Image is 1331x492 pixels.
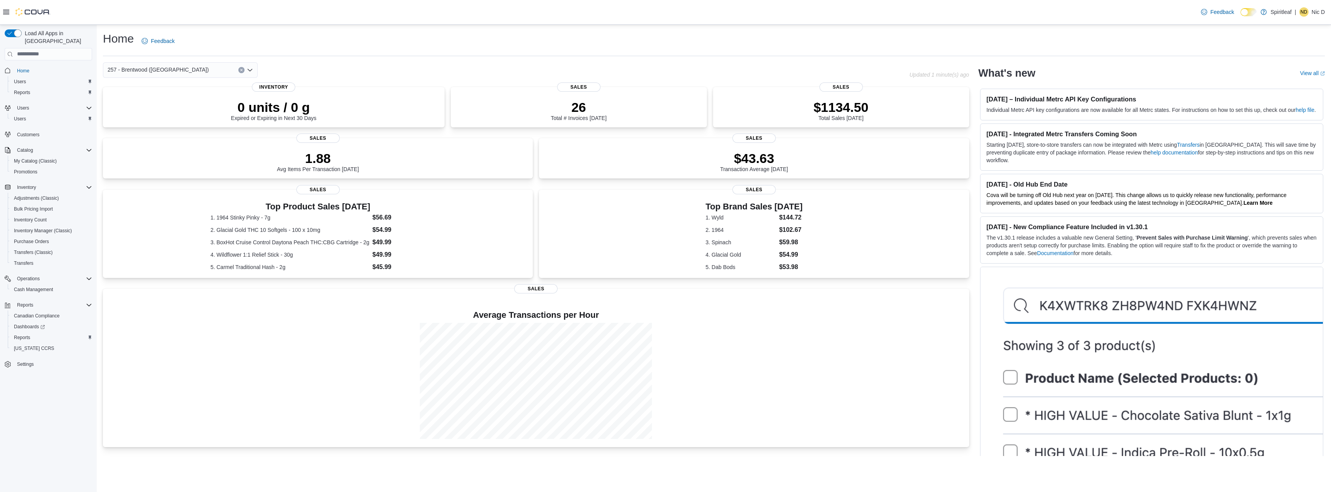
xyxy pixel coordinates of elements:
[11,114,29,123] a: Users
[779,262,803,272] dd: $53.98
[14,146,36,155] button: Catalog
[373,225,426,235] dd: $54.99
[2,103,95,113] button: Users
[1296,107,1314,113] a: help file
[2,182,95,193] button: Inventory
[373,250,426,259] dd: $49.99
[1177,142,1200,148] a: Transfers
[1312,7,1325,17] p: Nic D
[11,259,36,268] a: Transfers
[238,67,245,73] button: Clear input
[231,99,316,121] div: Expired or Expiring in Next 30 Days
[373,262,426,272] dd: $45.99
[987,192,1287,206] span: Cova will be turning off Old Hub next year on [DATE]. This change allows us to quickly release ne...
[17,361,34,367] span: Settings
[14,66,33,75] a: Home
[1210,8,1234,16] span: Feedback
[2,65,95,76] button: Home
[15,8,50,16] img: Cova
[720,151,788,166] p: $43.63
[14,158,57,164] span: My Catalog (Classic)
[11,237,92,246] span: Purchase Orders
[109,310,963,320] h4: Average Transactions per Hour
[14,146,92,155] span: Catalog
[11,88,92,97] span: Reports
[17,132,39,138] span: Customers
[373,238,426,247] dd: $49.99
[779,238,803,247] dd: $59.98
[706,238,776,246] dt: 3. Spinach
[1300,7,1307,17] span: ND
[14,195,59,201] span: Adjustments (Classic)
[2,300,95,310] button: Reports
[979,67,1035,79] h2: What's new
[1299,7,1309,17] div: Nic D
[11,322,48,331] a: Dashboards
[14,359,92,369] span: Settings
[8,310,95,321] button: Canadian Compliance
[557,82,600,92] span: Sales
[1320,71,1325,76] svg: External link
[2,273,95,284] button: Operations
[551,99,606,121] div: Total # Invoices [DATE]
[11,237,52,246] a: Purchase Orders
[17,184,36,190] span: Inventory
[14,116,26,122] span: Users
[210,226,370,234] dt: 2. Glacial Gold THC 10 Softgels - 100 x 10mg
[11,156,92,166] span: My Catalog (Classic)
[14,66,92,75] span: Home
[8,76,95,87] button: Users
[11,344,92,353] span: Washington CCRS
[11,322,92,331] span: Dashboards
[14,345,54,351] span: [US_STATE] CCRS
[210,263,370,271] dt: 5. Carmel Traditional Hash - 2g
[11,259,92,268] span: Transfers
[373,213,426,222] dd: $56.69
[1240,8,1257,16] input: Dark Mode
[14,183,92,192] span: Inventory
[909,72,969,78] p: Updated 1 minute(s) ago
[11,215,50,225] a: Inventory Count
[1244,200,1273,206] strong: Learn More
[151,37,175,45] span: Feedback
[14,228,72,234] span: Inventory Manager (Classic)
[14,183,39,192] button: Inventory
[14,103,32,113] button: Users
[11,285,92,294] span: Cash Management
[8,236,95,247] button: Purchase Orders
[14,79,26,85] span: Users
[14,324,45,330] span: Dashboards
[14,217,47,223] span: Inventory Count
[8,204,95,214] button: Bulk Pricing Import
[11,333,33,342] a: Reports
[17,147,33,153] span: Catalog
[11,285,56,294] a: Cash Management
[11,204,92,214] span: Bulk Pricing Import
[14,238,49,245] span: Purchase Orders
[8,284,95,295] button: Cash Management
[8,193,95,204] button: Adjustments (Classic)
[296,134,340,143] span: Sales
[1300,70,1325,76] a: View allExternal link
[14,103,92,113] span: Users
[814,99,869,121] div: Total Sales [DATE]
[14,360,37,369] a: Settings
[814,99,869,115] p: $1134.50
[103,31,134,46] h1: Home
[720,151,788,172] div: Transaction Average [DATE]
[11,344,57,353] a: [US_STATE] CCRS
[11,114,92,123] span: Users
[17,105,29,111] span: Users
[8,225,95,236] button: Inventory Manager (Classic)
[11,226,92,235] span: Inventory Manager (Classic)
[732,185,776,194] span: Sales
[987,180,1317,188] h3: [DATE] - Old Hub End Date
[11,88,33,97] a: Reports
[11,156,60,166] a: My Catalog (Classic)
[8,321,95,332] a: Dashboards
[987,130,1317,138] h3: [DATE] - Integrated Metrc Transfers Coming Soon
[14,300,36,310] button: Reports
[14,274,43,283] button: Operations
[11,333,92,342] span: Reports
[14,260,33,266] span: Transfers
